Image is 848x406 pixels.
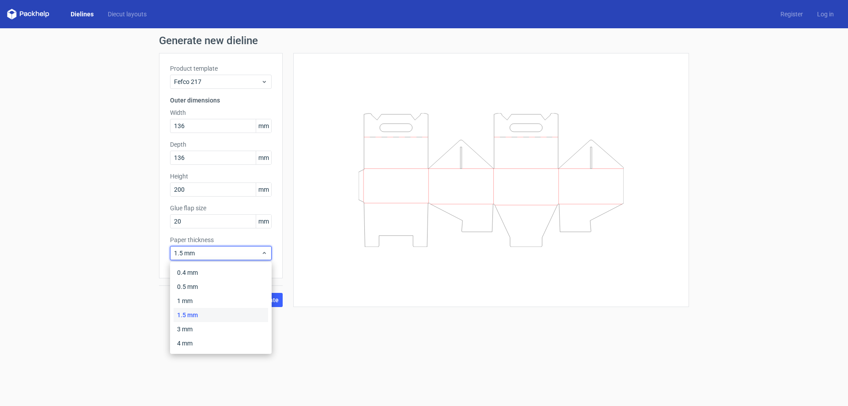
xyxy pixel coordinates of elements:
label: Height [170,172,272,181]
label: Glue flap size [170,204,272,212]
h1: Generate new dieline [159,35,689,46]
span: mm [256,183,271,196]
div: 0.4 mm [174,266,268,280]
a: Dielines [64,10,101,19]
div: 1.5 mm [174,308,268,322]
div: 3 mm [174,322,268,336]
a: Diecut layouts [101,10,154,19]
label: Depth [170,140,272,149]
span: mm [256,215,271,228]
a: Register [773,10,810,19]
h3: Outer dimensions [170,96,272,105]
span: mm [256,119,271,133]
div: 4 mm [174,336,268,350]
span: mm [256,151,271,164]
div: 1 mm [174,294,268,308]
label: Paper thickness [170,235,272,244]
span: Fefco 217 [174,77,261,86]
a: Log in [810,10,841,19]
label: Width [170,108,272,117]
div: 0.5 mm [174,280,268,294]
span: 1.5 mm [174,249,261,258]
label: Product template [170,64,272,73]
